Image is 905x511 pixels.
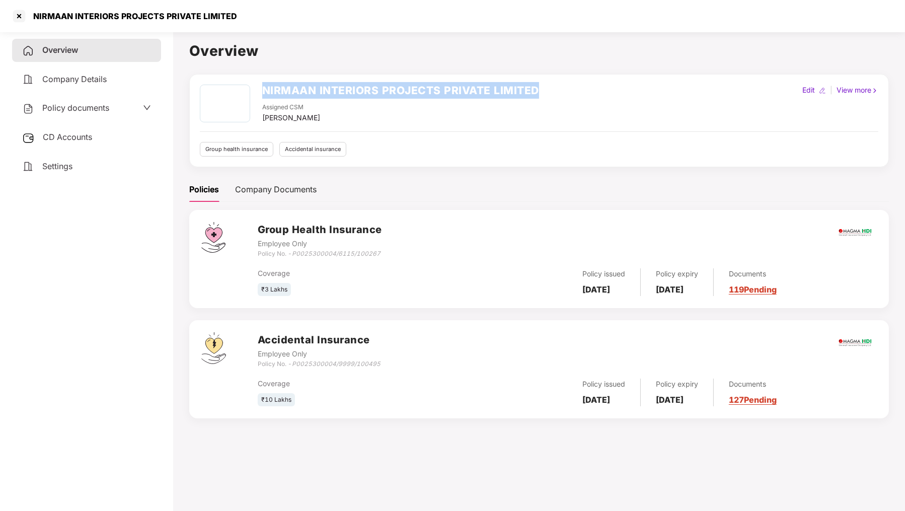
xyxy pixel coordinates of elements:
[22,132,35,144] img: svg+xml;base64,PHN2ZyB3aWR0aD0iMjUiIGhlaWdodD0iMjQiIHZpZXdCb3g9IjAgMCAyNSAyNCIgZmlsbD0ibm9uZSIgeG...
[42,103,109,113] span: Policy documents
[582,284,610,295] b: [DATE]
[838,215,873,250] img: magma.png
[262,82,539,99] h2: NIRMAAN INTERIORS PROJECTS PRIVATE LIMITED
[656,268,698,279] div: Policy expiry
[258,249,382,259] div: Policy No. -
[292,360,381,368] i: P0025300004/9999/100495
[143,104,151,112] span: down
[729,284,777,295] a: 119 Pending
[582,379,625,390] div: Policy issued
[582,268,625,279] div: Policy issued
[258,378,464,389] div: Coverage
[189,40,889,62] h1: Overview
[42,45,78,55] span: Overview
[262,112,320,123] div: [PERSON_NAME]
[258,283,291,297] div: ₹3 Lakhs
[258,359,381,369] div: Policy No. -
[656,284,684,295] b: [DATE]
[729,379,777,390] div: Documents
[279,142,346,157] div: Accidental insurance
[258,332,381,348] h3: Accidental Insurance
[27,11,237,21] div: NIRMAAN INTERIORS PROJECTS PRIVATE LIMITED
[838,325,873,360] img: magma.png
[22,161,34,173] img: svg+xml;base64,PHN2ZyB4bWxucz0iaHR0cDovL3d3dy53My5vcmcvMjAwMC9zdmciIHdpZHRoPSIyNCIgaGVpZ2h0PSIyNC...
[729,395,777,405] a: 127 Pending
[828,85,835,96] div: |
[235,183,317,196] div: Company Documents
[201,222,225,253] img: svg+xml;base64,PHN2ZyB4bWxucz0iaHR0cDovL3d3dy53My5vcmcvMjAwMC9zdmciIHdpZHRoPSI0Ny43MTQiIGhlaWdodD...
[262,103,320,112] div: Assigned CSM
[258,222,382,238] h3: Group Health Insurance
[258,238,382,249] div: Employee Only
[819,87,826,94] img: editIcon
[189,183,219,196] div: Policies
[201,332,226,364] img: svg+xml;base64,PHN2ZyB4bWxucz0iaHR0cDovL3d3dy53My5vcmcvMjAwMC9zdmciIHdpZHRoPSI0OS4zMjEiIGhlaWdodD...
[800,85,817,96] div: Edit
[43,132,92,142] span: CD Accounts
[22,45,34,57] img: svg+xml;base64,PHN2ZyB4bWxucz0iaHR0cDovL3d3dy53My5vcmcvMjAwMC9zdmciIHdpZHRoPSIyNCIgaGVpZ2h0PSIyNC...
[200,142,273,157] div: Group health insurance
[22,74,34,86] img: svg+xml;base64,PHN2ZyB4bWxucz0iaHR0cDovL3d3dy53My5vcmcvMjAwMC9zdmciIHdpZHRoPSIyNCIgaGVpZ2h0PSIyNC...
[258,393,295,407] div: ₹10 Lakhs
[42,74,107,84] span: Company Details
[582,395,610,405] b: [DATE]
[258,348,381,359] div: Employee Only
[871,87,878,94] img: rightIcon
[22,103,34,115] img: svg+xml;base64,PHN2ZyB4bWxucz0iaHR0cDovL3d3dy53My5vcmcvMjAwMC9zdmciIHdpZHRoPSIyNCIgaGVpZ2h0PSIyNC...
[656,379,698,390] div: Policy expiry
[258,268,464,279] div: Coverage
[835,85,880,96] div: View more
[729,268,777,279] div: Documents
[292,250,381,257] i: P0025300004/6115/100267
[656,395,684,405] b: [DATE]
[42,161,72,171] span: Settings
